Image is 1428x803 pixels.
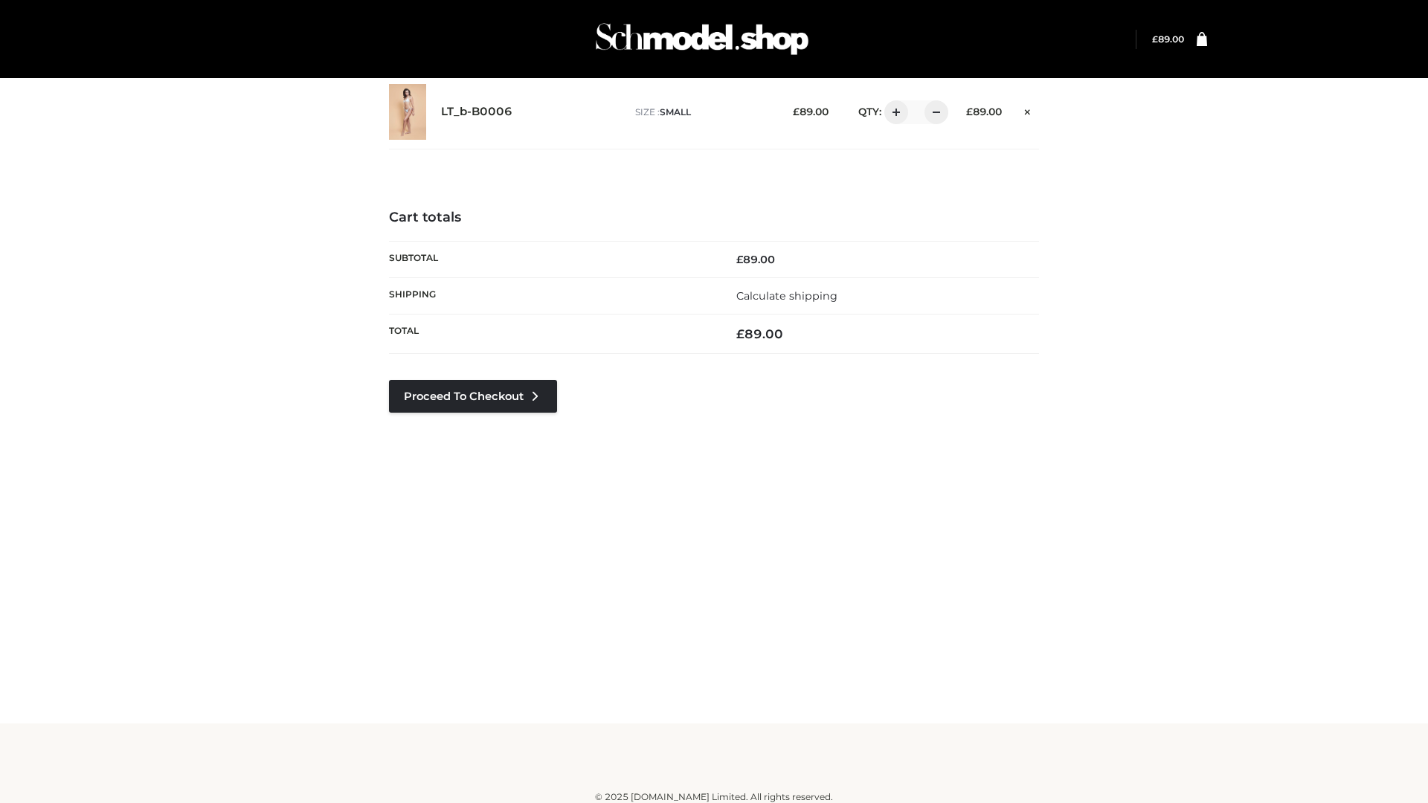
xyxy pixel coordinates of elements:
th: Subtotal [389,241,714,277]
span: £ [1152,33,1158,45]
p: size : [635,106,770,119]
span: £ [793,106,800,117]
a: LT_b-B0006 [441,105,512,119]
a: £89.00 [1152,33,1184,45]
bdi: 89.00 [966,106,1002,117]
a: Calculate shipping [736,289,837,303]
span: £ [736,326,744,341]
a: Proceed to Checkout [389,380,557,413]
bdi: 89.00 [736,253,775,266]
th: Total [389,315,714,354]
span: SMALL [660,106,691,117]
a: Remove this item [1017,100,1039,120]
h4: Cart totals [389,210,1039,226]
bdi: 89.00 [1152,33,1184,45]
span: £ [966,106,973,117]
img: Schmodel Admin 964 [591,10,814,68]
div: QTY: [843,100,943,124]
span: £ [736,253,743,266]
th: Shipping [389,277,714,314]
bdi: 89.00 [793,106,829,117]
bdi: 89.00 [736,326,783,341]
